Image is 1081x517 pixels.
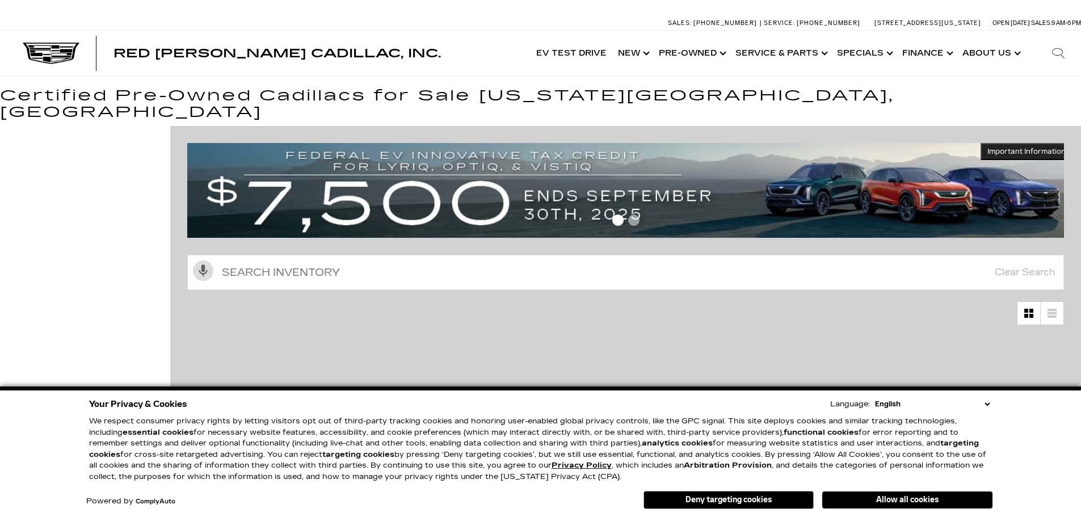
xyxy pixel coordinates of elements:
span: Go to slide 1 [612,215,624,226]
span: 9 AM-6 PM [1051,19,1081,27]
a: Red [PERSON_NAME] Cadillac, Inc. [113,48,441,59]
button: Important Information [981,143,1072,160]
span: [PHONE_NUMBER] [693,19,757,27]
span: [PHONE_NUMBER] [797,19,860,27]
a: Sales: [PHONE_NUMBER] [668,20,760,26]
span: Sales: [668,19,692,27]
a: Pre-Owned [653,31,730,76]
p: We respect consumer privacy rights by letting visitors opt out of third-party tracking cookies an... [89,416,992,482]
a: New [612,31,653,76]
a: EV Test Drive [531,31,612,76]
strong: essential cookies [123,428,194,437]
img: vrp-tax-ending-august-version [187,143,1072,238]
span: Your Privacy & Cookies [89,396,187,412]
strong: analytics cookies [642,439,713,448]
div: Language: [830,401,870,408]
span: Red [PERSON_NAME] Cadillac, Inc. [113,47,441,60]
a: Service & Parts [730,31,831,76]
span: Service: [764,19,795,27]
input: Search Inventory [187,255,1064,290]
button: Allow all cookies [822,491,992,508]
svg: Click to toggle on voice search [193,260,213,281]
span: Open [DATE] [992,19,1030,27]
img: Cadillac Dark Logo with Cadillac White Text [23,43,79,64]
span: Sales: [1031,19,1051,27]
select: Language Select [872,398,992,410]
a: [STREET_ADDRESS][US_STATE] [874,19,981,27]
span: Important Information [987,147,1066,156]
strong: targeting cookies [89,439,979,459]
a: Finance [897,31,957,76]
strong: targeting cookies [322,450,394,459]
a: About Us [957,31,1024,76]
strong: functional cookies [784,428,859,437]
a: Service: [PHONE_NUMBER] [760,20,863,26]
div: Powered by [86,498,175,505]
span: Go to slide 2 [628,215,640,226]
a: ComplyAuto [136,498,175,505]
a: Privacy Policy [552,461,612,470]
strong: Arbitration Provision [684,461,772,470]
button: Deny targeting cookies [643,491,814,509]
a: Specials [831,31,897,76]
